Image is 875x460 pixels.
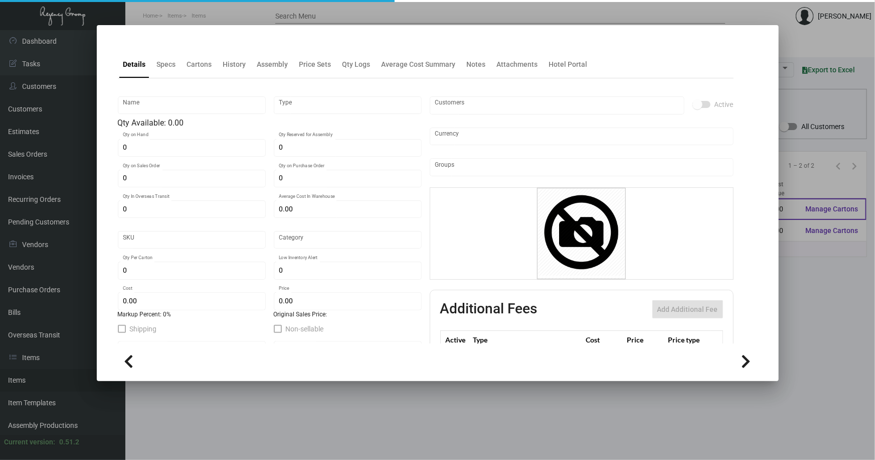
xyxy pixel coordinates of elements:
[223,59,246,70] div: History
[497,59,538,70] div: Attachments
[342,59,371,70] div: Qty Logs
[4,437,55,447] div: Current version:
[715,98,734,110] span: Active
[435,163,728,171] input: Add new..
[440,331,471,349] th: Active
[549,59,588,70] div: Hotel Portal
[118,117,422,129] div: Qty Available: 0.00
[440,300,538,318] h2: Additional Fees
[471,331,583,349] th: Type
[467,59,486,70] div: Notes
[665,331,711,349] th: Price type
[257,59,288,70] div: Assembly
[59,437,79,447] div: 0.51.2
[382,59,456,70] div: Average Cost Summary
[435,101,679,109] input: Add new..
[624,331,665,349] th: Price
[286,323,324,335] span: Non-sellable
[652,300,723,318] button: Add Additional Fee
[123,59,146,70] div: Details
[583,331,624,349] th: Cost
[130,323,157,335] span: Shipping
[157,59,176,70] div: Specs
[299,59,331,70] div: Price Sets
[187,59,212,70] div: Cartons
[657,305,718,313] span: Add Additional Fee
